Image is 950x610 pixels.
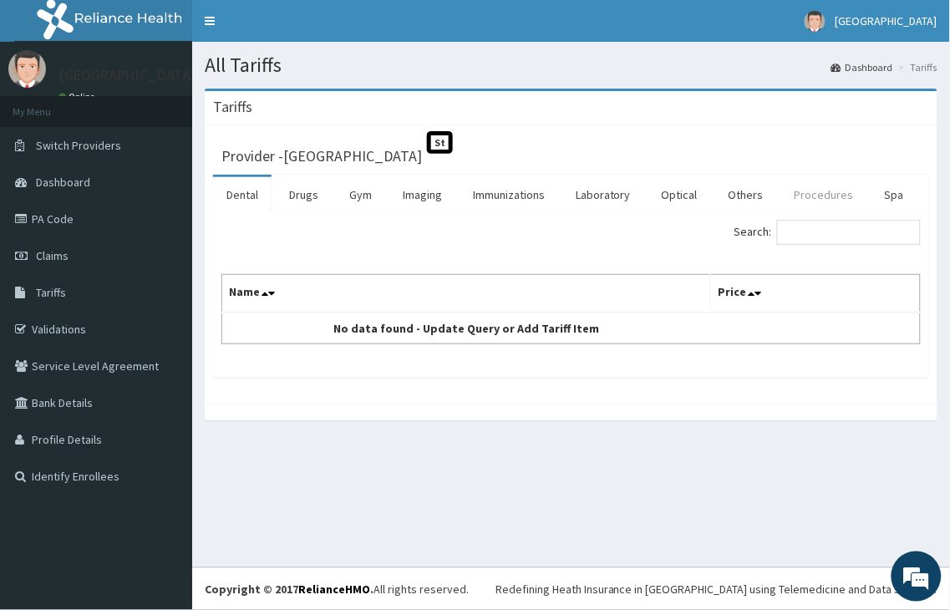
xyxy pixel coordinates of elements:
[336,177,385,212] a: Gym
[222,275,711,313] th: Name
[562,177,644,212] a: Laboratory
[805,11,826,32] img: User Image
[871,177,917,212] a: Spa
[276,177,332,212] a: Drugs
[648,177,711,212] a: Optical
[831,60,893,74] a: Dashboard
[36,248,69,263] span: Claims
[895,60,937,74] li: Tariffs
[777,220,921,245] input: Search:
[221,149,422,164] h3: Provider - [GEOGRAPHIC_DATA]
[298,582,370,597] a: RelianceHMO
[427,131,453,154] span: St
[205,582,373,597] strong: Copyright © 2017 .
[213,99,252,114] h3: Tariffs
[734,220,921,245] label: Search:
[58,68,196,83] p: [GEOGRAPHIC_DATA]
[213,177,272,212] a: Dental
[58,91,99,103] a: Online
[836,13,937,28] span: [GEOGRAPHIC_DATA]
[781,177,867,212] a: Procedures
[222,313,711,344] td: No data found - Update Query or Add Tariff Item
[715,177,777,212] a: Others
[36,175,90,190] span: Dashboard
[460,177,558,212] a: Immunizations
[389,177,455,212] a: Imaging
[711,275,921,313] th: Price
[8,50,46,88] img: User Image
[205,54,937,76] h1: All Tariffs
[36,138,121,153] span: Switch Providers
[192,567,950,610] footer: All rights reserved.
[495,581,937,597] div: Redefining Heath Insurance in [GEOGRAPHIC_DATA] using Telemedicine and Data Science!
[36,285,66,300] span: Tariffs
